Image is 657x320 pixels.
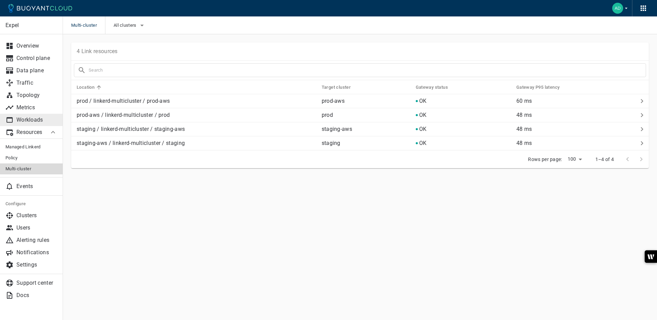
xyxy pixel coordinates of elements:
[416,85,448,90] h5: Gateway status
[322,112,333,119] p: prod
[419,126,427,133] p: OK
[16,104,57,111] p: Metrics
[516,126,635,133] p: 48 ms
[16,183,57,190] p: Events
[419,98,427,104] p: OK
[565,154,584,164] div: 100
[416,84,457,90] span: Gateway status
[16,129,43,136] p: Resources
[5,166,57,172] span: Multi-cluster
[516,112,635,119] p: 48 ms
[77,48,118,55] p: 4 Link resources
[77,140,316,147] p: staging-aws / linkerd-multicluster / staging
[77,112,316,119] p: prod-aws / linkerd-multicluster / prod
[528,156,562,163] p: Rows per page:
[516,85,560,90] h5: Gateway P95 latency
[322,84,360,90] span: Target cluster
[5,201,57,207] h5: Configure
[16,224,57,231] p: Users
[77,98,316,104] p: prod / linkerd-multicluster / prod-aws
[16,92,57,99] p: Topology
[419,140,427,147] p: OK
[16,67,57,74] p: Data plane
[114,23,138,28] span: All clusters
[595,156,614,163] p: 1–4 of 4
[114,20,146,30] button: All clusters
[16,55,57,62] p: Control plane
[322,126,352,133] p: staging-aws
[322,98,345,104] p: prod-aws
[16,292,57,299] p: Docs
[16,249,57,256] p: Notifications
[5,144,57,150] span: Managed Linkerd
[16,79,57,86] p: Traffic
[5,155,57,161] span: Policy
[516,84,569,90] span: Gateway P95 latency
[16,42,57,49] p: Overview
[612,3,623,14] img: Adam Glenn
[89,65,646,75] input: Search
[77,126,316,133] p: staging / linkerd-multicluster / staging-aws
[516,98,635,104] p: 60 ms
[16,237,57,244] p: Alerting rules
[16,212,57,219] p: Clusters
[16,116,57,123] p: Workloads
[322,85,351,90] h5: Target cluster
[16,280,57,286] p: Support center
[419,112,427,119] p: OK
[322,140,340,147] p: staging
[16,261,57,268] p: Settings
[77,85,94,90] h5: Location
[5,22,57,29] p: Expel
[77,84,103,90] span: Location
[71,16,105,34] span: Multi-cluster
[516,140,635,147] p: 48 ms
